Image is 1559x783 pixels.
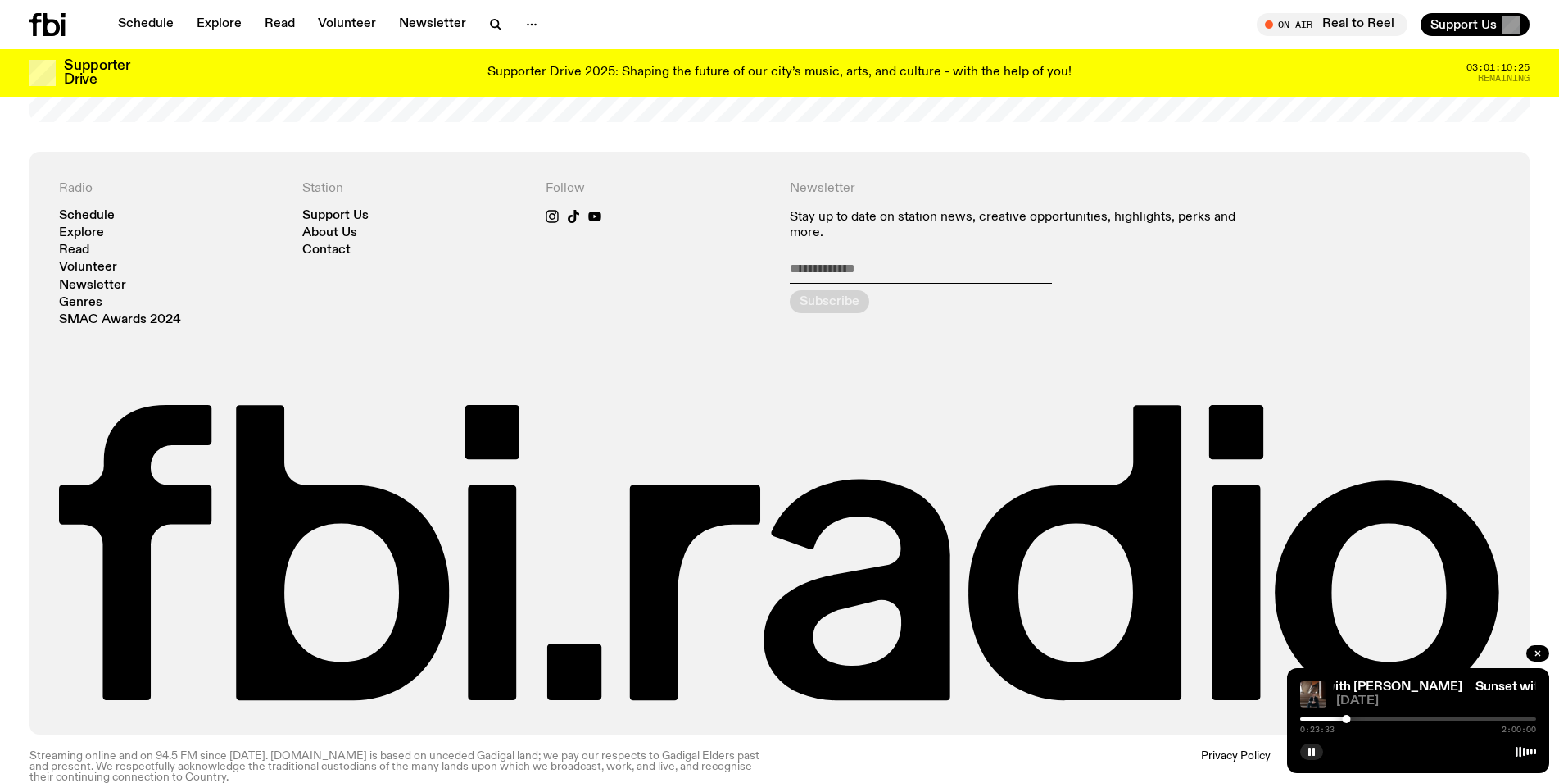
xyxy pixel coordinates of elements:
a: Explore [59,227,104,239]
p: Stay up to date on station news, creative opportunities, highlights, perks and more. [790,210,1257,241]
a: Explore [187,13,252,36]
a: Volunteer [308,13,386,36]
span: [DATE] [1336,695,1536,708]
h4: Follow [546,181,769,197]
button: Subscribe [790,290,869,313]
a: Newsletter [59,280,126,292]
h3: Supporter Drive [64,59,129,87]
a: Genres [59,297,102,309]
button: On AirReal to Reel [1257,13,1407,36]
h4: Station [302,181,526,197]
a: Support Us [302,210,369,222]
a: Newsletter [389,13,476,36]
a: Contact [302,244,351,257]
span: 03:01:10:25 [1466,63,1530,72]
h4: Newsletter [790,181,1257,197]
span: 2:00:00 [1502,726,1536,734]
a: Schedule [59,210,115,222]
a: Schedule [108,13,184,36]
a: Read [59,244,89,257]
h4: Radio [59,181,283,197]
button: Support Us [1421,13,1530,36]
p: Supporter Drive 2025: Shaping the future of our city’s music, arts, and culture - with the help o... [487,66,1072,80]
span: 0:23:33 [1300,726,1335,734]
span: Support Us [1430,17,1497,32]
a: Volunteer [59,262,117,274]
a: SMAC Awards 2024 [59,314,181,326]
a: About Us [302,227,357,239]
span: Remaining [1478,74,1530,83]
a: Sunset with [PERSON_NAME], with [PERSON_NAME] [1137,681,1462,694]
a: Read [255,13,305,36]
